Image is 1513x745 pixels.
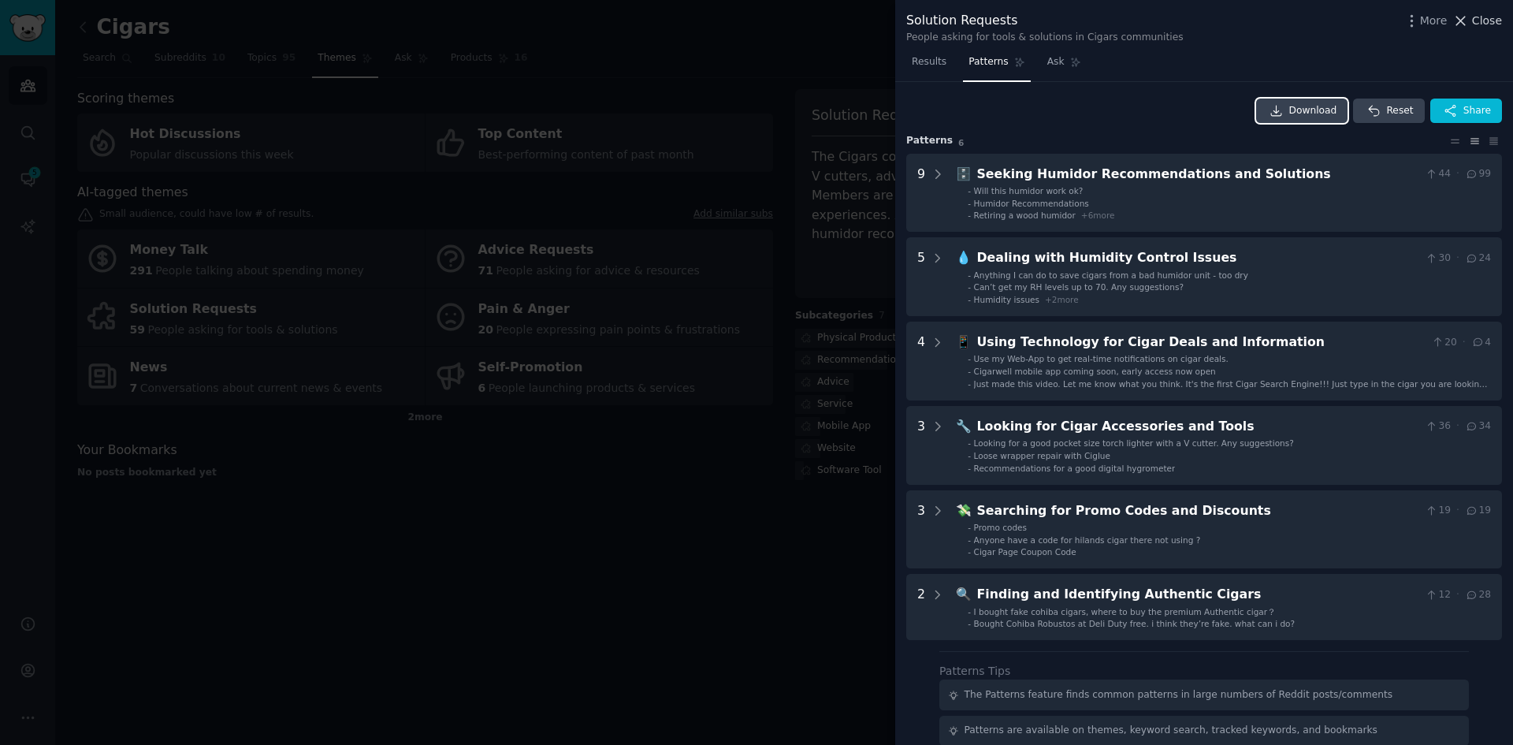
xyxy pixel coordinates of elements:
span: Humidity issues [974,295,1039,304]
span: Just made this video. Let me know what you think. It's the first Cigar Search Engine!!! Just type... [974,379,1488,400]
span: 6 [958,138,964,147]
a: Patterns [963,50,1030,82]
span: Looking for a good pocket size torch lighter with a V cutter. Any suggestions? [974,438,1294,448]
div: 5 [917,248,925,305]
span: Close [1472,13,1502,29]
span: · [1456,251,1459,266]
span: Ask [1047,55,1065,69]
span: 44 [1425,167,1451,181]
span: 12 [1425,588,1451,602]
div: - [968,450,971,461]
span: 🗄️ [956,166,972,181]
span: 36 [1425,419,1451,434]
span: 💸 [956,503,972,518]
a: Download [1256,99,1348,124]
div: - [968,606,971,617]
span: 30 [1425,251,1451,266]
span: Anyone have a code for hilands cigar there not using ? [974,535,1201,545]
div: 2 [917,585,925,629]
span: · [1456,167,1459,181]
span: Reset [1386,104,1413,118]
div: - [968,210,971,221]
span: 4 [1471,336,1491,350]
span: · [1456,419,1459,434]
div: Finding and Identifying Authentic Cigars [977,585,1419,605]
div: - [968,618,971,629]
span: 📱 [956,334,972,349]
span: Cigarwell mobile app coming soon, early access now open [974,367,1216,376]
div: 3 [917,417,925,474]
span: 🔧 [956,419,972,434]
span: Recommendations for a good digital hygrometer [974,464,1176,473]
span: 19 [1425,504,1451,518]
span: Can’t get my RH levels up to 70. Any suggestions? [974,282,1184,292]
span: Download [1289,104,1337,118]
span: Cigar Page Coupon Code [974,547,1076,557]
div: Using Technology for Cigar Deals and Information [977,333,1426,352]
span: Will this humidor work ok? [974,186,1084,196]
div: - [968,438,971,449]
span: Patterns [968,55,1008,69]
div: - [968,522,971,533]
label: Patterns Tips [939,665,1010,677]
div: 9 [917,165,925,222]
span: 34 [1465,419,1491,434]
div: 3 [917,501,925,558]
div: - [968,198,971,209]
span: Retiring a wood humidor [974,210,1076,220]
div: - [968,294,971,305]
span: 28 [1465,588,1491,602]
span: More [1420,13,1448,29]
div: Patterns are available on themes, keyword search, tracked keywords, and bookmarks [965,724,1377,738]
button: More [1403,13,1448,29]
span: I bought fake cohiba cigars, where to buy the premium Authentic cigar？ [974,607,1277,616]
span: Bought Cohiba Robustos at Deli Duty free. i think they’re fake. what can i do? [974,619,1296,628]
button: Close [1452,13,1502,29]
span: Humidor Recommendations [974,199,1089,208]
div: - [968,546,971,557]
span: 99 [1465,167,1491,181]
div: Seeking Humidor Recommendations and Solutions [977,165,1419,184]
a: Results [906,50,952,82]
div: - [968,281,971,292]
span: Results [912,55,946,69]
div: - [968,366,971,377]
div: - [968,535,971,546]
div: - [968,463,971,474]
div: Searching for Promo Codes and Discounts [977,501,1419,521]
span: + 6 more [1081,210,1115,220]
button: Reset [1353,99,1424,124]
div: People asking for tools & solutions in Cigars communities [906,31,1184,45]
span: 24 [1465,251,1491,266]
div: The Patterns feature finds common patterns in large numbers of Reddit posts/comments [965,688,1393,702]
span: Promo codes [974,523,1027,532]
div: - [968,185,971,196]
span: + 2 more [1045,295,1079,304]
span: Share [1463,104,1491,118]
span: · [1463,336,1466,350]
span: · [1456,588,1459,602]
div: Dealing with Humidity Control Issues [977,248,1419,268]
span: 20 [1431,336,1457,350]
div: - [968,378,971,389]
div: Solution Requests [906,11,1184,31]
div: Looking for Cigar Accessories and Tools [977,417,1419,437]
span: Anything I can do to save cigars from a bad humidor unit - too dry [974,270,1248,280]
span: Use my Web-App to get real-time notifications on cigar deals. [974,354,1229,363]
span: 19 [1465,504,1491,518]
div: - [968,270,971,281]
div: 4 [917,333,925,389]
button: Share [1430,99,1502,124]
span: 🔍 [956,587,972,602]
span: Loose wrapper repair with Ciglue [974,451,1110,460]
span: 💧 [956,250,972,265]
span: · [1456,504,1459,518]
div: - [968,353,971,364]
a: Ask [1042,50,1087,82]
span: Pattern s [906,134,953,148]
